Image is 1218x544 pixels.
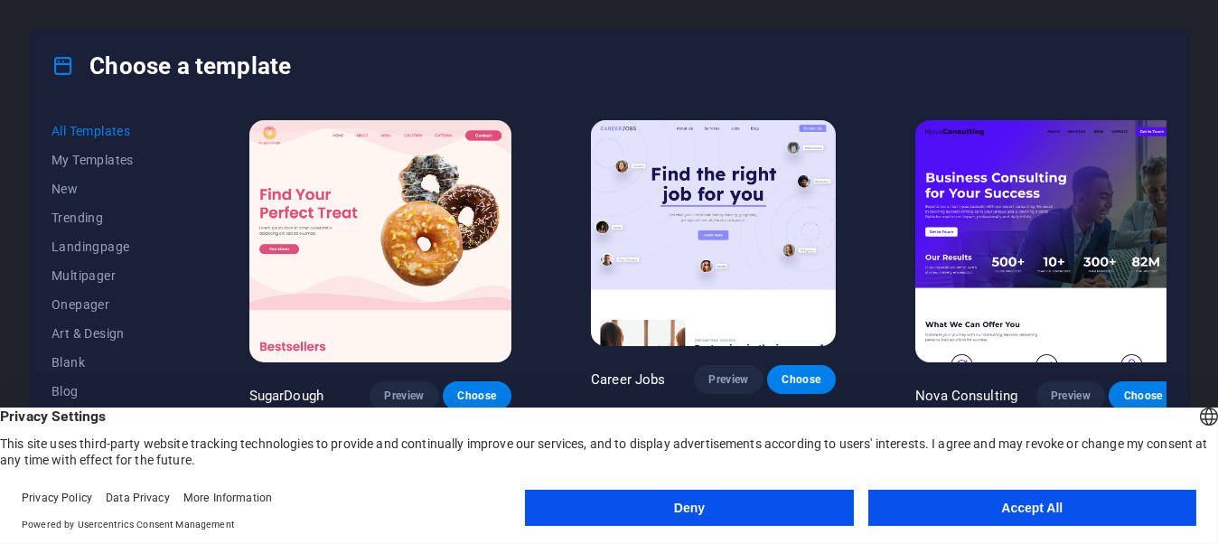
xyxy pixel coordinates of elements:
[52,239,170,254] span: Landingpage
[767,365,836,394] button: Choose
[52,406,170,435] button: Business
[52,211,170,225] span: Trending
[52,124,170,138] span: All Templates
[52,232,170,261] button: Landingpage
[915,120,1177,362] img: Nova Consulting
[52,319,170,348] button: Art & Design
[1036,381,1105,410] button: Preview
[52,326,170,341] span: Art & Design
[249,120,511,362] img: SugarDough
[708,372,748,387] span: Preview
[782,372,821,387] span: Choose
[694,365,763,394] button: Preview
[591,370,666,389] p: Career Jobs
[1051,389,1091,403] span: Preview
[52,384,170,399] span: Blog
[52,377,170,406] button: Blog
[1109,381,1177,410] button: Choose
[915,387,1017,405] p: Nova Consulting
[457,389,497,403] span: Choose
[591,120,836,346] img: Career Jobs
[370,381,438,410] button: Preview
[52,348,170,377] button: Blank
[52,297,170,312] span: Onepager
[52,117,170,145] button: All Templates
[384,389,424,403] span: Preview
[52,174,170,203] button: New
[52,153,170,167] span: My Templates
[443,381,511,410] button: Choose
[52,290,170,319] button: Onepager
[52,355,170,370] span: Blank
[52,52,291,80] h4: Choose a template
[52,182,170,196] span: New
[249,387,323,405] p: SugarDough
[52,203,170,232] button: Trending
[52,261,170,290] button: Multipager
[52,145,170,174] button: My Templates
[1123,389,1163,403] span: Choose
[52,268,170,283] span: Multipager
